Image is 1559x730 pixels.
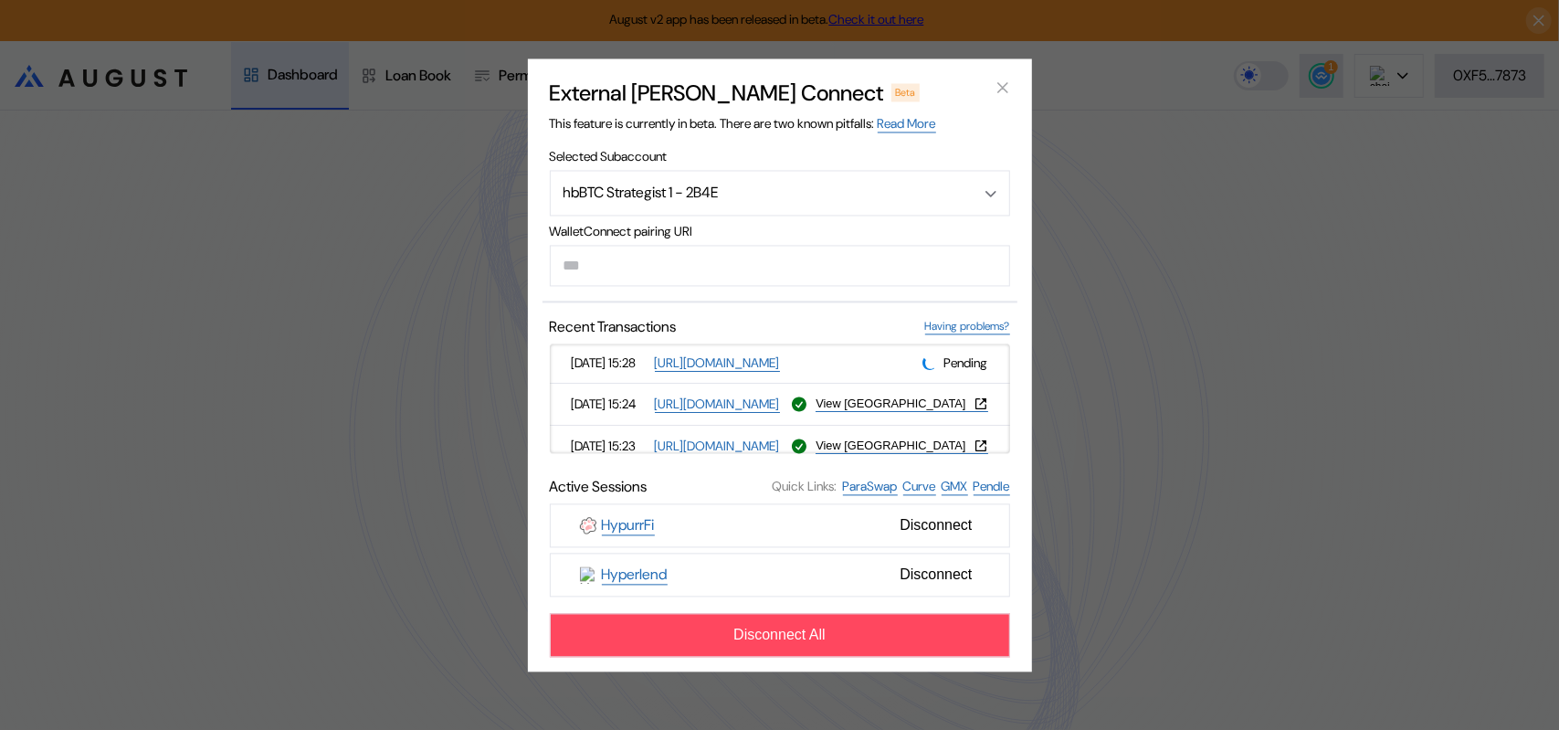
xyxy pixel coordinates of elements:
span: [DATE] 15:28 [572,355,648,372]
button: View [GEOGRAPHIC_DATA] [816,439,987,453]
button: close modal [988,73,1017,102]
span: Active Sessions [550,477,648,496]
a: HypurrFi [602,515,655,535]
span: Recent Transactions [550,317,677,336]
span: WalletConnect pairing URI [550,223,1010,239]
a: Pendle [974,478,1010,495]
button: View [GEOGRAPHIC_DATA] [816,397,987,411]
span: [DATE] 15:23 [572,439,648,455]
span: This feature is currently in beta. There are two known pitfalls: [550,115,936,132]
div: Beta [891,83,921,101]
button: Open menu [550,170,1010,216]
a: [URL][DOMAIN_NAME] [655,396,780,413]
div: hbBTC Strategist 1 - 2B4E [564,184,949,203]
span: Disconnect [892,510,979,541]
button: Disconnect All [550,613,1010,657]
img: pending [922,356,937,371]
span: [DATE] 15:24 [572,397,648,413]
img: HypurrFi [580,517,596,534]
a: [URL][DOMAIN_NAME] [655,354,780,372]
span: Disconnect [892,559,979,590]
img: Hyperlend [580,566,596,583]
a: View [GEOGRAPHIC_DATA] [816,439,987,454]
button: HypurrFiHypurrFiDisconnect [550,503,1010,547]
a: GMX [942,478,968,495]
div: Pending [922,354,988,372]
a: View [GEOGRAPHIC_DATA] [816,397,987,412]
a: [URL][DOMAIN_NAME] [655,438,780,455]
h2: External [PERSON_NAME] Connect [550,79,884,107]
span: Disconnect All [733,627,826,643]
a: Curve [903,478,936,495]
a: ParaSwap [843,478,898,495]
span: Quick Links: [773,479,837,495]
button: HyperlendHyperlendDisconnect [550,553,1010,597]
a: Read More [878,115,936,132]
span: Selected Subaccount [550,148,1010,164]
a: Having problems? [925,319,1010,334]
a: Hyperlend [602,565,668,585]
